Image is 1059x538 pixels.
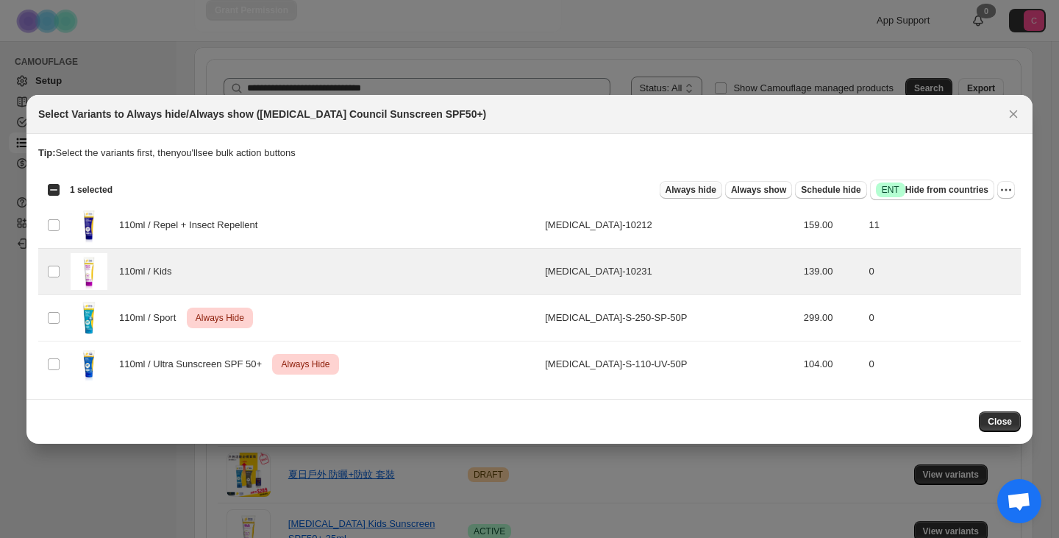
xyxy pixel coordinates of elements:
td: 0 [864,248,1021,294]
img: CANCER-10231.png [71,253,107,290]
td: 11 [864,202,1021,248]
span: ENT [882,184,899,196]
img: cancer-council-sunscreen-spf50-cam2-cancer-council-4.jpg [71,346,107,383]
span: Schedule hide [801,184,860,196]
strong: Tip: [38,147,56,158]
td: 104.00 [799,341,865,387]
td: [MEDICAL_DATA]-S-110-UV-50P [541,341,799,387]
button: More actions [997,181,1015,199]
span: 1 selected [70,184,113,196]
span: 110ml / Sport [119,311,184,325]
span: 110ml / Repel + Insect Repellent [119,218,265,233]
div: 打開聊天 [997,479,1041,523]
span: Always Hide [193,309,247,327]
td: [MEDICAL_DATA]-10231 [541,248,799,294]
button: Schedule hide [795,181,866,199]
td: [MEDICAL_DATA]-10212 [541,202,799,248]
td: [MEDICAL_DATA]-S-250-SP-50P [541,294,799,341]
h2: Select Variants to Always hide/Always show ([MEDICAL_DATA] Council Sunscreen SPF50+) [38,107,486,121]
td: 299.00 [799,294,865,341]
button: SuccessENTHide from countries [870,180,994,200]
button: Close [1003,104,1024,124]
td: 0 [864,294,1021,341]
td: 159.00 [799,202,865,248]
span: Always hide [666,184,716,196]
p: Select the variants first, then you'll see bulk action buttons [38,146,1021,160]
span: 110ml / Ultra Sunscreen SPF 50+ [119,357,270,372]
td: 139.00 [799,248,865,294]
button: Close [979,411,1021,432]
button: Always hide [660,181,722,199]
button: Always show [725,181,792,199]
span: 110ml / Kids [119,264,179,279]
span: Always show [731,184,786,196]
img: cancer-council-sunscreen-spf50-cam2-cancer-council-3.jpg [71,300,107,336]
img: CANCER-10212.png [71,207,107,244]
span: Hide from countries [876,183,988,197]
td: 0 [864,341,1021,387]
span: Close [988,416,1012,428]
span: Always Hide [278,355,332,373]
